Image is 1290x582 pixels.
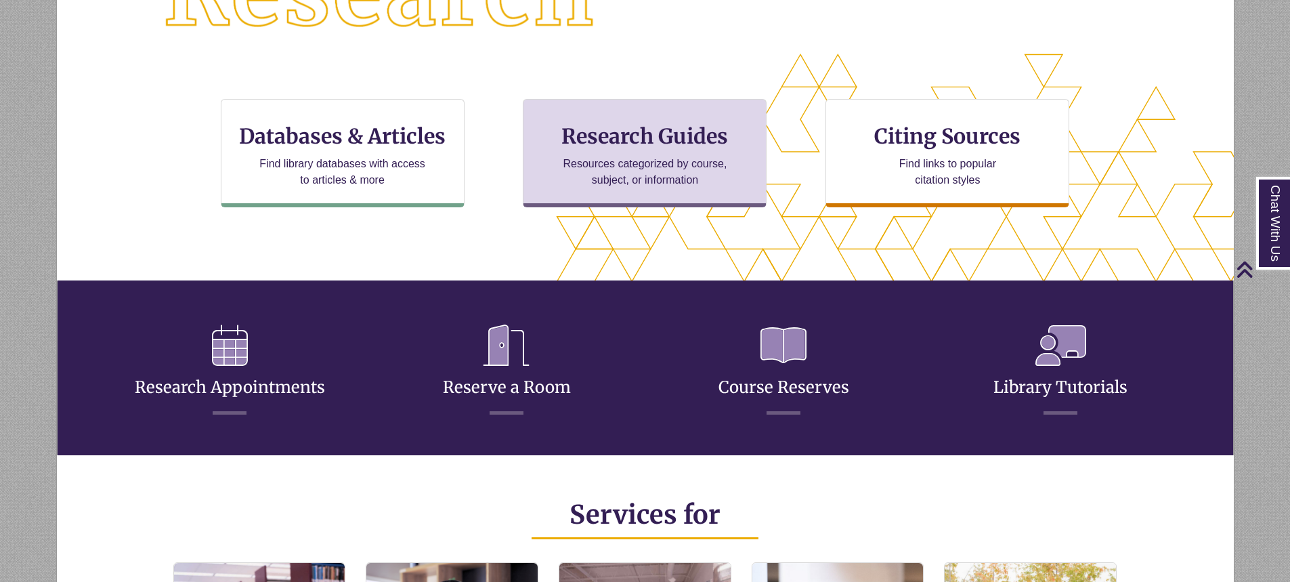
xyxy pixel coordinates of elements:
[232,123,453,149] h3: Databases & Articles
[865,123,1031,149] h3: Citing Sources
[523,99,767,207] a: Research Guides Resources categorized by course, subject, or information
[557,156,733,188] p: Resources categorized by course, subject, or information
[443,344,571,398] a: Reserve a Room
[135,344,325,398] a: Research Appointments
[993,344,1127,398] a: Library Tutorials
[882,156,1014,188] p: Find links to popular citation styles
[221,99,465,207] a: Databases & Articles Find library databases with access to articles & more
[1236,260,1287,278] a: Back to Top
[254,156,431,188] p: Find library databases with access to articles & more
[569,499,721,531] span: Services for
[825,99,1069,207] a: Citing Sources Find links to popular citation styles
[718,344,849,398] a: Course Reserves
[534,123,755,149] h3: Research Guides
